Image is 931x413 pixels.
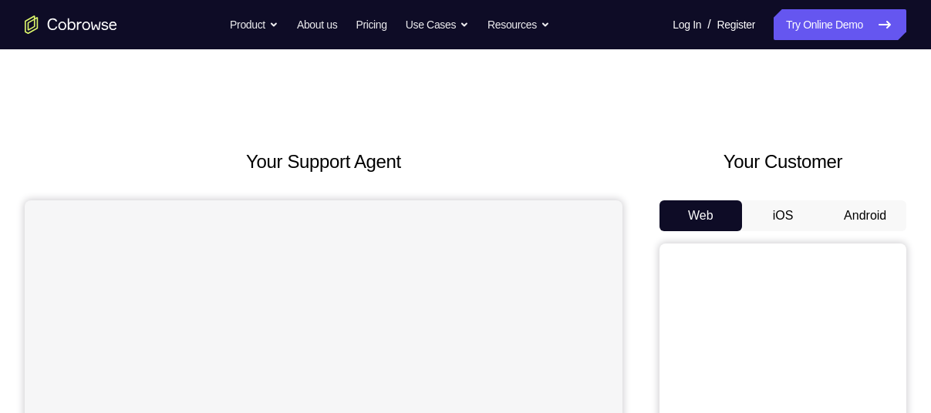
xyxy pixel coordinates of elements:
[742,200,825,231] button: iOS
[707,15,710,34] span: /
[356,9,386,40] a: Pricing
[25,15,117,34] a: Go to the home page
[406,9,469,40] button: Use Cases
[297,9,337,40] a: About us
[487,9,550,40] button: Resources
[824,200,906,231] button: Android
[25,148,622,176] h2: Your Support Agent
[673,9,701,40] a: Log In
[230,9,278,40] button: Product
[717,9,755,40] a: Register
[659,200,742,231] button: Web
[774,9,906,40] a: Try Online Demo
[659,148,906,176] h2: Your Customer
